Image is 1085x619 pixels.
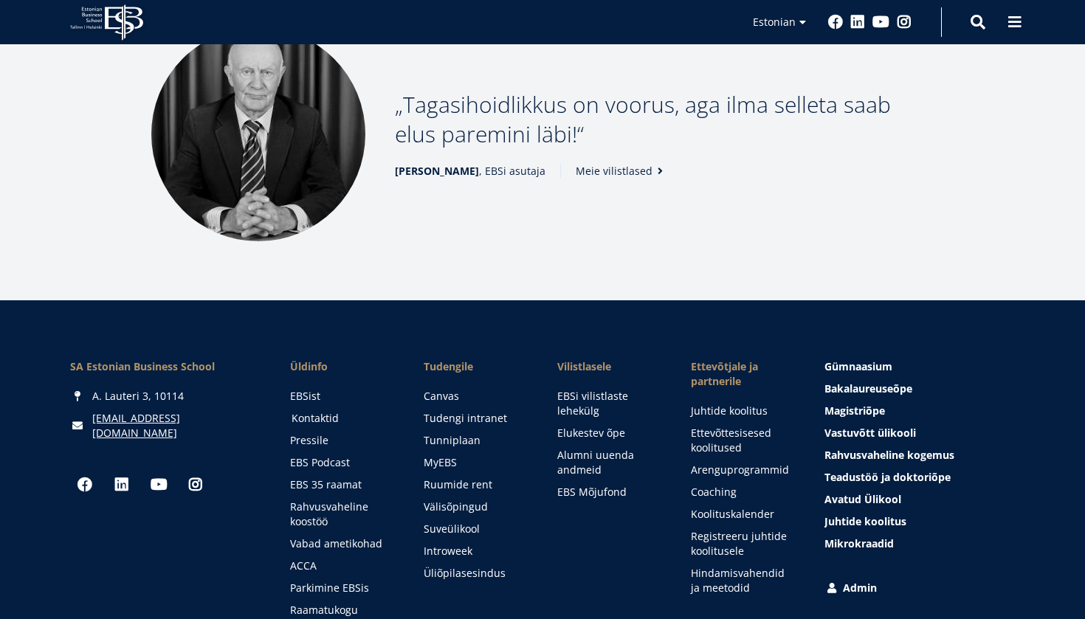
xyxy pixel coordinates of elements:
a: Meie vilistlased [576,164,667,179]
span: Avatud Ülikool [824,492,901,506]
a: Parkimine EBSis [290,581,394,595]
a: EBS Mõjufond [557,485,661,499]
a: ACCA [290,559,394,573]
a: Elukestev õpe [557,426,661,440]
a: Canvas [424,389,528,404]
a: Ettevõttesisesed koolitused [691,426,795,455]
a: Juhtide koolitus [691,404,795,418]
a: EBSi vilistlaste lehekülg [557,389,661,418]
a: Raamatukogu [290,603,394,618]
a: Rahvusvaheline koostöö [290,499,394,529]
a: Kontaktid [292,411,396,426]
a: Üliõpilasesindus [424,566,528,581]
a: Linkedin [107,470,137,499]
a: Ruumide rent [424,477,528,492]
a: Teadustöö ja doktoriõpe [824,470,1015,485]
a: Facebook [70,470,100,499]
a: Koolituskalender [691,507,795,522]
a: Välisõpingud [424,499,528,514]
strong: [PERSON_NAME] [395,164,479,178]
a: Introweek [424,544,528,559]
a: Tudengile [424,359,528,374]
a: [EMAIL_ADDRESS][DOMAIN_NAME] [92,411,261,440]
span: Gümnaasium [824,359,892,373]
a: Linkedin [850,15,865,30]
span: Juhtide koolitus [824,514,906,528]
a: Tudengi intranet [424,411,528,426]
a: Tunniplaan [424,433,528,448]
span: Teadustöö ja doktoriõpe [824,470,951,484]
a: MyEBS [424,455,528,470]
a: Pressile [290,433,394,448]
span: Bakalaureuseõpe [824,381,912,395]
div: SA Estonian Business School [70,359,261,374]
span: Rahvusvaheline kogemus [824,448,954,462]
span: Mikrokraadid [824,536,894,550]
span: Ettevõtjale ja partnerile [691,359,795,389]
a: Alumni uuenda andmeid [557,448,661,477]
a: Coaching [691,485,795,499]
a: Suveülikool [424,522,528,536]
a: Rahvusvaheline kogemus [824,448,1015,463]
a: Facebook [828,15,843,30]
a: Hindamisvahendid ja meetodid [691,566,795,595]
a: Mikrokraadid [824,536,1015,551]
a: Vastuvõtt ülikooli [824,426,1015,440]
span: Magistriõpe [824,404,885,418]
div: A. Lauteri 3, 10114 [70,389,261,404]
a: Youtube [872,15,889,30]
span: Üldinfo [290,359,394,374]
img: Madis Habakuk [151,27,365,241]
p: Tagasihoidlikkus on voorus, aga ilma selleta saab elus paremini läbi! [395,90,934,149]
a: Vabad ametikohad [290,536,394,551]
a: EBSist [290,389,394,404]
a: EBS 35 raamat [290,477,394,492]
a: Avatud Ülikool [824,492,1015,507]
a: Admin [824,581,1015,595]
a: Bakalaureuseõpe [824,381,1015,396]
a: Gümnaasium [824,359,1015,374]
a: Registreeru juhtide koolitusele [691,529,795,559]
a: Juhtide koolitus [824,514,1015,529]
span: Vastuvõtt ülikooli [824,426,916,440]
a: Instagram [181,470,210,499]
span: Vilistlasele [557,359,661,374]
a: Youtube [144,470,173,499]
a: EBS Podcast [290,455,394,470]
a: Magistriõpe [824,404,1015,418]
span: , EBSi asutaja [395,164,545,179]
a: Instagram [897,15,912,30]
a: Arenguprogrammid [691,463,795,477]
